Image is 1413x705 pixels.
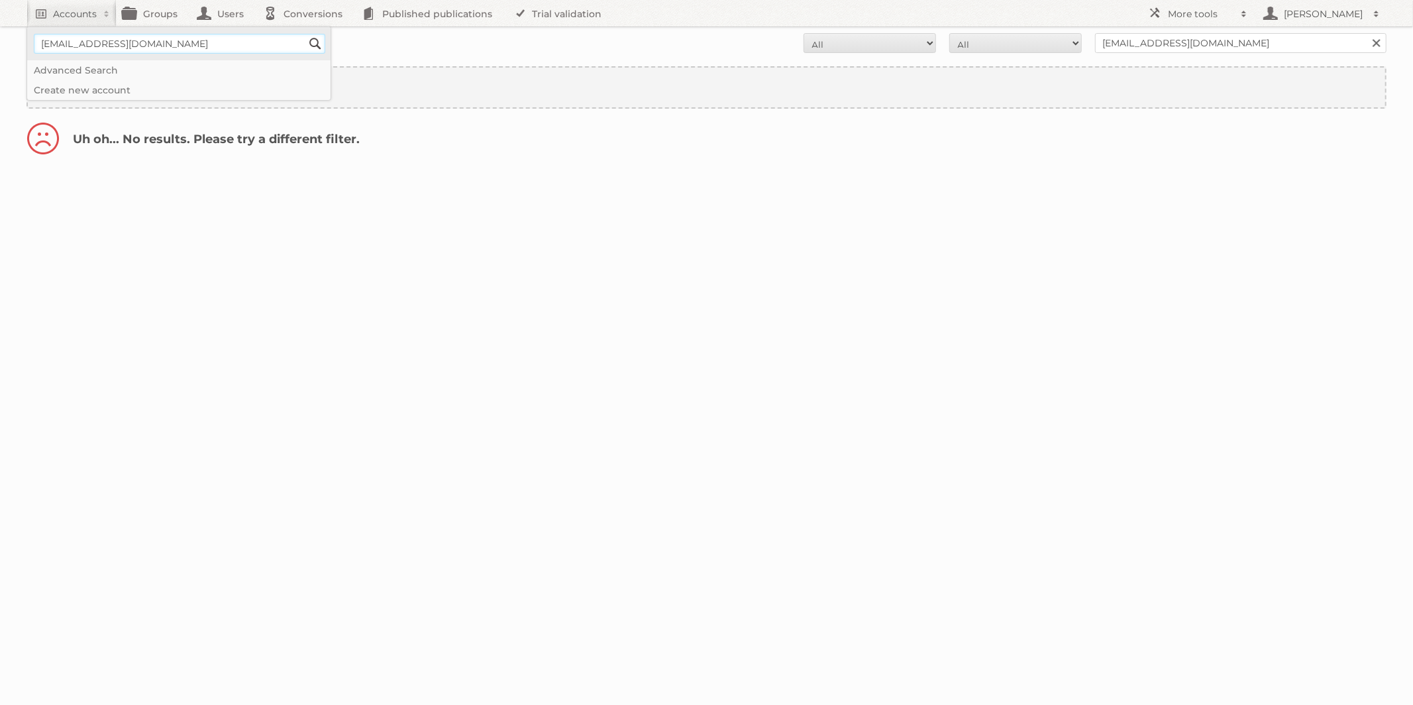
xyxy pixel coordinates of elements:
h2: Accounts [53,7,97,21]
a: Create new account [27,80,331,100]
input: Search [305,34,325,54]
a: Create new account [28,68,1385,107]
h2: [PERSON_NAME] [1281,7,1367,21]
a: Advanced Search [27,60,331,80]
h2: More tools [1168,7,1234,21]
h2: Uh oh... No results. Please try a different filter. [26,122,1387,162]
